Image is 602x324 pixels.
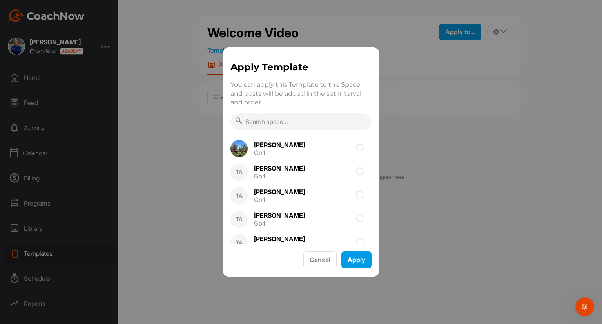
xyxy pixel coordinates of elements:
[230,234,248,251] div: TA
[230,140,248,157] img: square_224b55ade557422a048b28735334d667.jpg
[254,236,305,242] div: [PERSON_NAME]
[230,113,372,130] input: Search space...
[230,60,372,74] h1: Apply Template
[230,80,372,107] p: You can apply this Template to the Space and posts will be added in the set interval and order
[254,173,305,179] div: Golf
[149,243,161,258] span: 😃
[230,164,248,181] div: TA
[348,256,365,264] span: Apply
[103,268,166,275] a: Open in help center
[109,243,120,258] span: 😞
[145,243,165,258] span: smiley reaction
[254,197,305,203] div: Golf
[303,251,337,268] button: Cancel
[575,297,594,316] iframe: Intercom live chat
[310,256,330,264] span: Cancel
[129,243,140,258] span: 😐
[254,142,305,148] div: [PERSON_NAME]
[254,212,305,218] div: [PERSON_NAME]
[125,243,145,258] span: neutral face reaction
[341,251,372,268] button: Apply
[236,3,250,18] button: Collapse window
[254,189,305,195] div: [PERSON_NAME]
[9,235,260,244] div: Did this answer your question?
[5,3,20,18] button: go back
[254,165,305,171] div: [PERSON_NAME]
[250,3,265,17] div: Close
[104,243,125,258] span: disappointed reaction
[230,211,248,228] div: TA
[254,149,305,156] div: Golf
[254,220,305,226] div: Golf
[230,187,248,204] div: TA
